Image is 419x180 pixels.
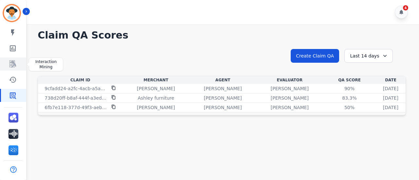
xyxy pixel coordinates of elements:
[383,104,398,111] p: [DATE]
[258,77,322,83] div: Evaluator
[124,77,188,83] div: Merchant
[271,104,309,111] p: [PERSON_NAME]
[403,5,408,10] div: 4
[324,77,374,83] div: QA Score
[335,104,364,111] div: 50%
[291,49,339,63] button: Create Claim QA
[45,104,107,111] p: 6fb7e118-377d-49f3-aeb5-3ae47bf01f5f
[271,85,309,92] p: [PERSON_NAME]
[383,95,398,101] p: [DATE]
[335,95,364,101] div: 83.3%
[138,95,174,101] p: Ashley furniture
[377,77,404,83] div: Date
[204,95,242,101] p: [PERSON_NAME]
[335,85,364,92] div: 90%
[137,85,175,92] p: [PERSON_NAME]
[45,85,107,92] p: 9cfadd24-a2fc-4acb-a5aa-8b233b07d69a
[45,95,107,101] p: 738d20ff-b8af-444f-a3ed-8e736bd7ecf2
[204,104,242,111] p: [PERSON_NAME]
[271,95,309,101] p: [PERSON_NAME]
[191,77,255,83] div: Agent
[383,85,398,92] p: [DATE]
[344,49,393,63] div: Last 14 days
[137,104,175,111] p: [PERSON_NAME]
[38,29,406,41] h1: Claim QA Scores
[4,5,20,21] img: Bordered avatar
[39,77,121,83] div: Claim Id
[204,85,242,92] p: [PERSON_NAME]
